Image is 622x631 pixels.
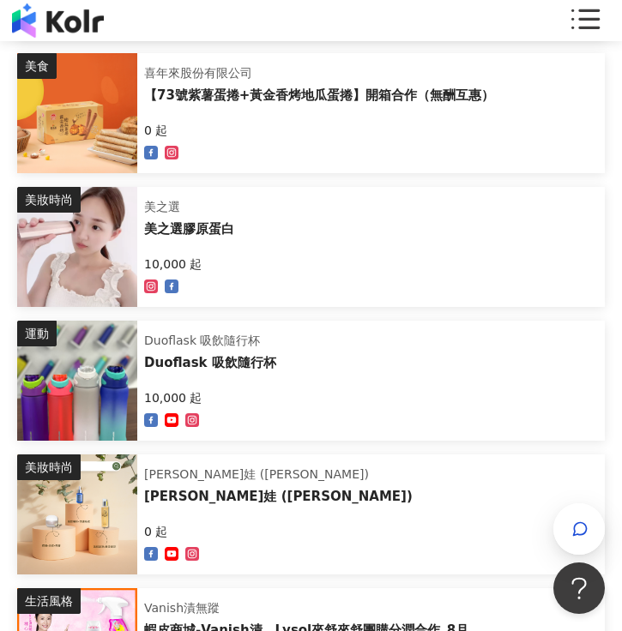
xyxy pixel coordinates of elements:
[17,321,57,346] div: 運動
[144,333,276,350] div: Duoflask 吸飲隨行杯
[144,65,419,82] div: 喜年來股份有限公司
[17,588,81,614] div: 生活風格
[144,466,413,484] div: [PERSON_NAME]娃 ([PERSON_NAME])
[17,53,137,173] img: 73號紫薯蛋捲+黃金香烤地瓜蛋捲
[144,120,167,141] p: 0 起
[17,53,57,79] div: 美食
[144,354,276,372] div: Duoflask 吸飲隨行杯
[17,454,81,480] div: 美妝時尚
[144,521,167,542] p: 0 起
[144,254,202,274] p: 10,000 起
[17,321,137,441] img: Duoflask 吸飲隨行杯
[144,220,234,238] div: 美之選膠原蛋白
[17,187,137,307] img: 美之選膠原蛋白送RF美容儀
[144,199,234,216] div: 美之選
[144,388,202,408] p: 10,000 起
[553,562,605,614] iframe: Help Scout Beacon - Open
[144,87,494,105] div: 【73號紫薯蛋捲+黃金香烤地瓜蛋捲】開箱合作（無酬互惠）
[12,3,104,38] img: logo
[144,600,419,617] div: Vanish漬無蹤
[17,454,137,574] img: Diva 神級修護組合
[144,488,413,506] div: [PERSON_NAME]娃 ([PERSON_NAME])
[17,187,81,213] div: 美妝時尚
